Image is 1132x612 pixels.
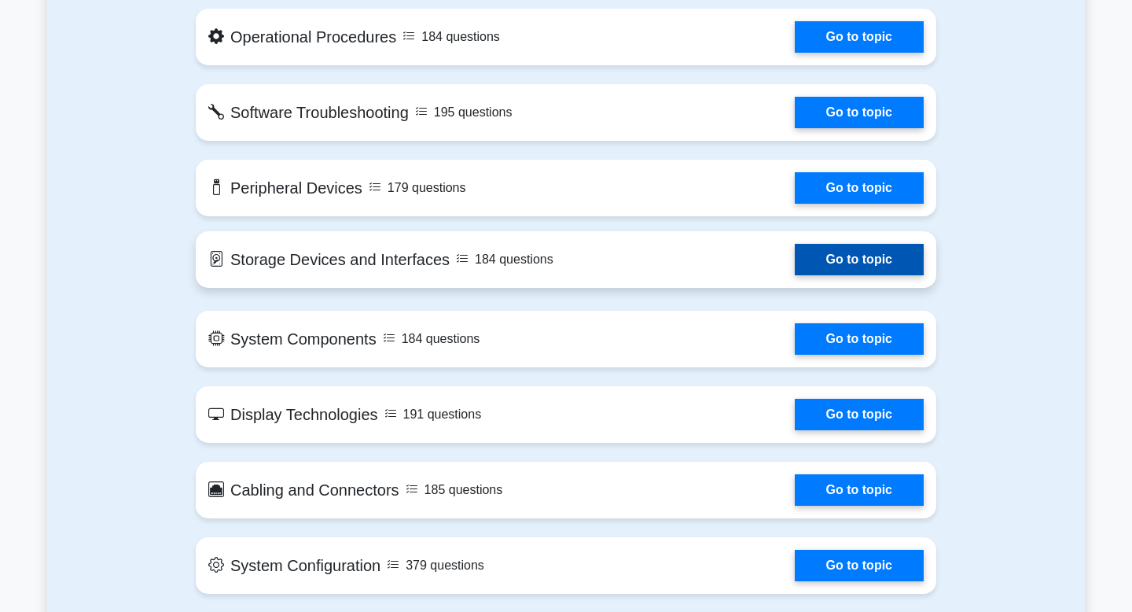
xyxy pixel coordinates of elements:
a: Go to topic [795,323,924,355]
a: Go to topic [795,399,924,430]
a: Go to topic [795,474,924,506]
a: Go to topic [795,550,924,581]
a: Go to topic [795,97,924,128]
a: Go to topic [795,244,924,275]
a: Go to topic [795,21,924,53]
a: Go to topic [795,172,924,204]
